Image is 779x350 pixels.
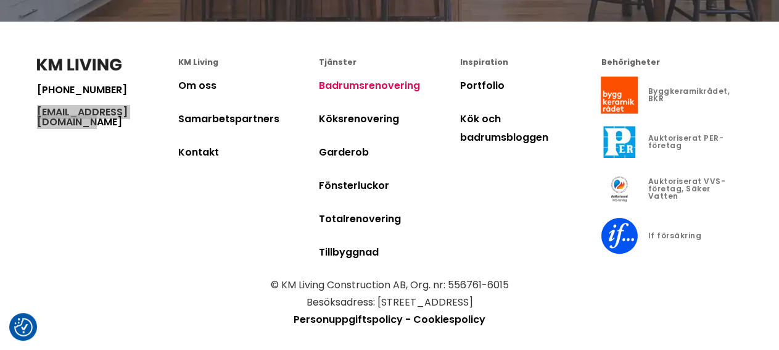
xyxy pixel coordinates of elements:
[319,245,379,259] a: Tillbyggnad
[648,135,742,149] div: Auktoriserat PER-företag
[601,59,742,67] div: Behörigheter
[37,277,742,311] p: © KM Living Construction AB, Org. nr: 556761-6015 Besöksadress: [STREET_ADDRESS]
[319,78,420,93] a: Badrumsrenovering
[319,212,401,226] a: Totalrenovering
[319,112,399,126] a: Köksrenovering
[601,123,638,160] img: Auktoriserat PER-företag
[37,107,178,127] a: [EMAIL_ADDRESS][DOMAIN_NAME]
[413,312,485,327] a: Cookiespolicy
[319,178,389,193] a: Fönsterluckor
[460,59,601,67] div: Inspiration
[460,112,548,144] a: Kök och badrumsbloggen
[460,78,505,93] a: Portfolio
[648,178,742,200] div: Auktoriserat VVS-företag, Säker Vatten
[319,59,460,67] div: Tjänster
[319,145,369,159] a: Garderob
[14,318,33,336] img: Revisit consent button
[648,88,742,102] div: Byggkeramikrådet, BKR
[601,77,638,114] img: Byggkeramikrådet, BKR
[601,217,638,254] img: If försäkring
[37,59,122,71] img: KM Living
[648,232,701,240] div: If försäkring
[37,85,178,95] a: [PHONE_NUMBER]
[294,312,411,327] a: Personuppgiftspolicy -
[14,318,33,336] button: Samtyckesinställningar
[178,112,279,126] a: Samarbetspartners
[178,59,319,67] div: KM Living
[178,145,219,159] a: Kontakt
[178,78,216,93] a: Om oss
[601,170,638,207] img: Auktoriserat VVS-företag, Säker Vatten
